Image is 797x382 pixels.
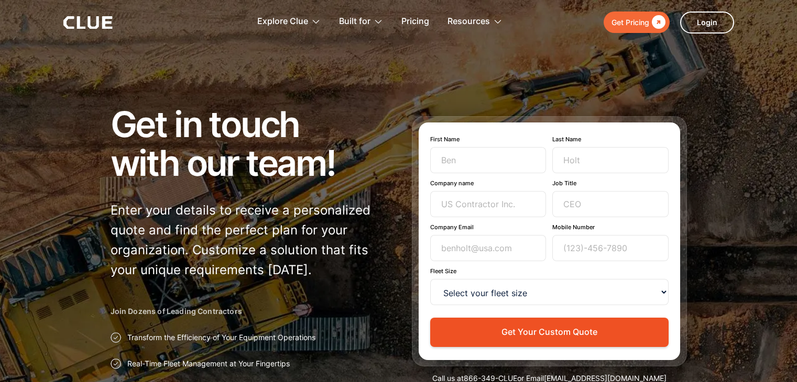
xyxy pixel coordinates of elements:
[552,179,669,187] label: Job Title
[649,16,665,29] div: 
[111,306,386,317] h2: Join Dozens of Leading Contractors
[257,5,308,38] div: Explore Clue
[552,191,669,217] input: CEO
[552,223,669,231] label: Mobile Number
[430,235,547,261] input: benholt@usa.com
[430,267,669,275] label: Fleet Size
[127,358,290,369] p: Real-Time Fleet Management at Your Fingertips
[430,147,547,173] input: Ben
[430,136,547,143] label: First Name
[430,191,547,217] input: US Contractor Inc.
[430,179,547,187] label: Company name
[447,5,490,38] div: Resources
[552,136,669,143] label: Last Name
[339,5,370,38] div: Built for
[111,105,386,182] h1: Get in touch with our team!
[430,223,547,231] label: Company Email
[111,200,386,280] p: Enter your details to receive a personalized quote and find the perfect plan for your organizatio...
[127,332,315,343] p: Transform the Efficiency of Your Equipment Operations
[552,235,669,261] input: (123)-456-7890
[111,358,121,369] img: Approval checkmark icon
[680,12,734,33] a: Login
[604,12,670,33] a: Get Pricing
[612,16,649,29] div: Get Pricing
[552,147,669,173] input: Holt
[430,318,669,346] button: Get Your Custom Quote
[111,332,121,343] img: Approval checkmark icon
[401,5,429,38] a: Pricing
